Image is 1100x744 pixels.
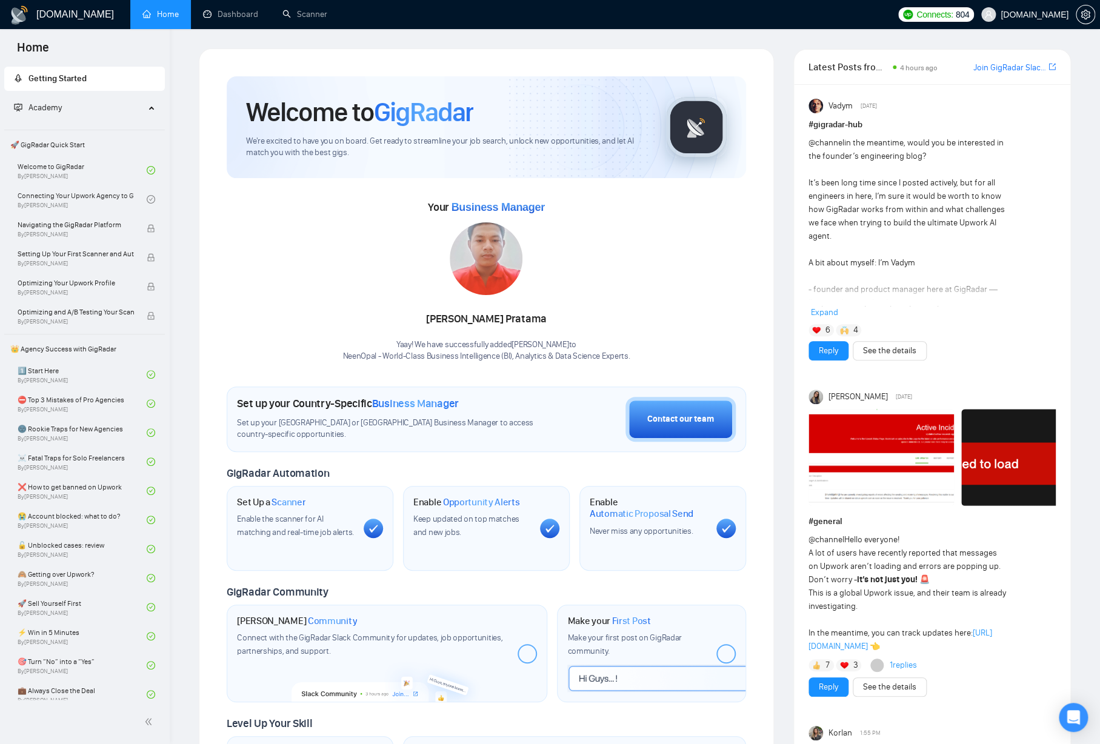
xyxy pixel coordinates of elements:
a: See the details [863,680,916,694]
span: 7 [825,659,830,671]
span: check-circle [147,516,155,524]
h1: # general [808,515,1056,528]
a: 1️⃣ Start HereBy[PERSON_NAME] [18,361,147,388]
a: ☠️ Fatal Traps for Solo FreelancersBy[PERSON_NAME] [18,448,147,475]
h1: Welcome to [246,96,473,128]
h1: Set Up a [237,496,305,508]
span: check-circle [147,574,155,582]
a: 🌚 Rookie Traps for New AgenciesBy[PERSON_NAME] [18,419,147,446]
span: Business Manager [451,201,544,213]
a: 😭 Account blocked: what to do?By[PERSON_NAME] [18,507,147,533]
span: @channel [808,534,844,545]
a: Reply [819,344,838,357]
a: Connecting Your Upwork Agency to GigRadarBy[PERSON_NAME] [18,186,147,213]
span: user [984,10,993,19]
h1: Enable [413,496,520,508]
span: double-left [144,716,156,728]
img: Mariia Heshka [808,390,823,404]
span: 1:55 PM [859,728,880,739]
span: [PERSON_NAME] [828,390,887,404]
h1: Set up your Country-Specific [237,397,459,410]
li: Getting Started [4,67,165,91]
span: Navigating the GigRadar Platform [18,219,134,231]
span: Set up your [GEOGRAPHIC_DATA] or [GEOGRAPHIC_DATA] Business Manager to access country-specific op... [237,417,536,440]
span: 804 [956,8,969,21]
span: Setting Up Your First Scanner and Auto-Bidder [18,248,134,260]
span: Optimizing and A/B Testing Your Scanner for Better Results [18,306,134,318]
h1: # gigradar-hub [808,118,1056,131]
span: 6 [825,324,830,336]
button: Reply [808,677,848,697]
span: 👈 [870,641,880,651]
a: 🎯 Turn “No” into a “Yes”By[PERSON_NAME] [18,652,147,679]
span: check-circle [147,545,155,553]
button: setting [1076,5,1095,24]
a: searchScanner [282,9,327,19]
h1: Make your [567,615,650,627]
strong: it’s not just you! [857,574,918,585]
div: Open Intercom Messenger [1059,703,1088,732]
a: export [1048,61,1056,73]
span: First Post [612,615,650,627]
img: 1709025729189-WhatsApp%20Image%202024-02-27%20at%2009.26.12-2.jpeg [450,222,522,295]
span: Getting Started [28,73,87,84]
button: Contact our team [625,397,736,442]
span: check-circle [147,661,155,669]
span: [DATE] [860,101,876,111]
span: Optimizing Your Upwork Profile [18,277,134,289]
span: check-circle [147,428,155,437]
a: dashboardDashboard [203,9,258,19]
span: check-circle [147,166,155,174]
a: Join GigRadar Slack Community [973,61,1046,75]
span: Home [7,39,59,64]
span: export [1048,62,1056,71]
span: GigRadar [374,96,473,128]
img: 🙌 [840,326,848,334]
span: Automatic Proposal Send [590,508,693,520]
span: Make your first post on GigRadar community. [567,633,681,656]
span: GigRadar Automation [227,467,329,480]
button: Reply [808,341,848,360]
h1: [PERSON_NAME] [237,615,357,627]
span: By [PERSON_NAME] [18,260,134,267]
span: check-circle [147,195,155,204]
span: check-circle [147,690,155,699]
a: Welcome to GigRadarBy[PERSON_NAME] [18,157,147,184]
div: Hello everyone! A lot of users have recently reported that messages on Upwork aren’t loading and ... [808,533,1007,653]
span: Connect with the GigRadar Slack Community for updates, job opportunities, partnerships, and support. [237,633,502,656]
span: lock [147,253,155,262]
img: logo [10,5,29,25]
span: We're excited to have you on board. Get ready to streamline your job search, unlock new opportuni... [246,136,647,159]
a: ❌ How to get banned on UpworkBy[PERSON_NAME] [18,477,147,504]
span: By [PERSON_NAME] [18,289,134,296]
button: See the details [853,677,927,697]
span: 3 [853,659,858,671]
img: ❤️ [840,661,848,669]
a: Reply [819,680,838,694]
a: 🔓 Unblocked cases: reviewBy[PERSON_NAME] [18,536,147,562]
span: Connects: [916,8,953,21]
span: Expand [811,307,838,317]
span: 4 [853,324,858,336]
img: gigradar-logo.png [666,97,727,158]
a: setting [1076,10,1095,19]
div: [PERSON_NAME] Pratama [342,309,630,330]
span: Scanner [272,496,305,508]
span: 👑 Agency Success with GigRadar [5,337,164,361]
span: 🚀 GigRadar Quick Start [5,133,164,157]
span: Enable the scanner for AI matching and real-time job alerts. [237,514,354,537]
span: check-circle [147,457,155,466]
span: fund-projection-screen [14,103,22,111]
span: check-circle [147,370,155,379]
span: Latest Posts from the GigRadar Community [808,59,889,75]
span: rocket [14,74,22,82]
span: Level Up Your Skill [227,717,312,730]
span: [DATE] [895,391,912,402]
span: check-circle [147,632,155,640]
span: lock [147,282,155,291]
span: By [PERSON_NAME] [18,318,134,325]
img: Vadym [808,99,823,113]
span: Your [428,201,545,214]
img: Korlan [808,726,823,740]
a: 1replies [890,659,917,671]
